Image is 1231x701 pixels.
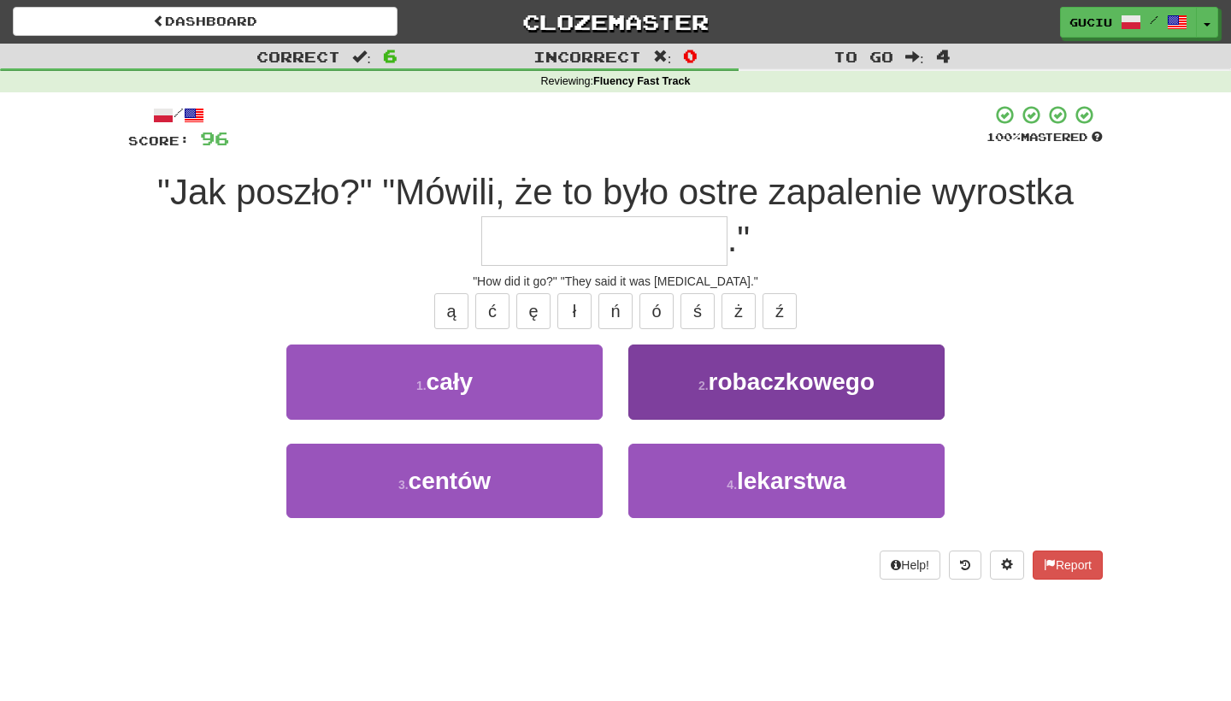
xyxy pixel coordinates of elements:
[427,368,474,395] span: cały
[628,345,945,419] button: 2.robaczkowego
[1069,15,1112,30] span: Guciu
[352,50,371,64] span: :
[698,379,709,392] small: 2 .
[936,45,951,66] span: 4
[434,293,468,329] button: ą
[680,293,715,329] button: ś
[423,7,808,37] a: Clozemaster
[128,133,190,148] span: Score:
[628,444,945,518] button: 4.lekarstwa
[727,478,737,492] small: 4 .
[13,7,398,36] a: Dashboard
[533,48,641,65] span: Incorrect
[639,293,674,329] button: ó
[557,293,592,329] button: ł
[949,551,981,580] button: Round history (alt+y)
[409,468,491,494] span: centów
[256,48,340,65] span: Correct
[157,172,1074,212] span: "Jak poszło?" "Mówili, że to było ostre zapalenie wyrostka
[987,130,1103,145] div: Mastered
[475,293,509,329] button: ć
[200,127,229,149] span: 96
[727,219,751,259] span: ."
[1060,7,1197,38] a: Guciu /
[598,293,633,329] button: ń
[383,45,398,66] span: 6
[905,50,924,64] span: :
[722,293,756,329] button: ż
[763,293,797,329] button: ź
[880,551,940,580] button: Help!
[416,379,427,392] small: 1 .
[128,273,1103,290] div: "How did it go?" "They said it was [MEDICAL_DATA]."
[653,50,672,64] span: :
[1150,14,1158,26] span: /
[286,345,603,419] button: 1.cały
[683,45,698,66] span: 0
[516,293,551,329] button: ę
[286,444,603,518] button: 3.centów
[833,48,893,65] span: To go
[709,368,875,395] span: robaczkowego
[1033,551,1103,580] button: Report
[737,468,846,494] span: lekarstwa
[128,104,229,126] div: /
[398,478,409,492] small: 3 .
[593,75,690,87] strong: Fluency Fast Track
[987,130,1021,144] span: 100 %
